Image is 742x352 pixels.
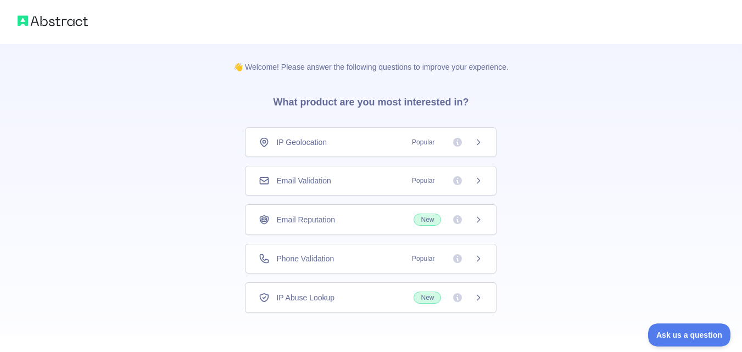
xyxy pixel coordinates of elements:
span: Popular [405,137,441,148]
span: Popular [405,253,441,264]
p: 👋 Welcome! Please answer the following questions to improve your experience. [216,44,526,72]
span: Email Validation [276,175,331,186]
span: Phone Validation [276,253,334,264]
h3: What product are you most interested in? [255,72,486,127]
span: IP Geolocation [276,137,327,148]
img: Abstract logo [18,13,88,29]
iframe: Toggle Customer Support [648,323,731,347]
span: Email Reputation [276,214,335,225]
span: New [414,214,441,226]
span: IP Abuse Lookup [276,292,334,303]
span: New [414,292,441,304]
span: Popular [405,175,441,186]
